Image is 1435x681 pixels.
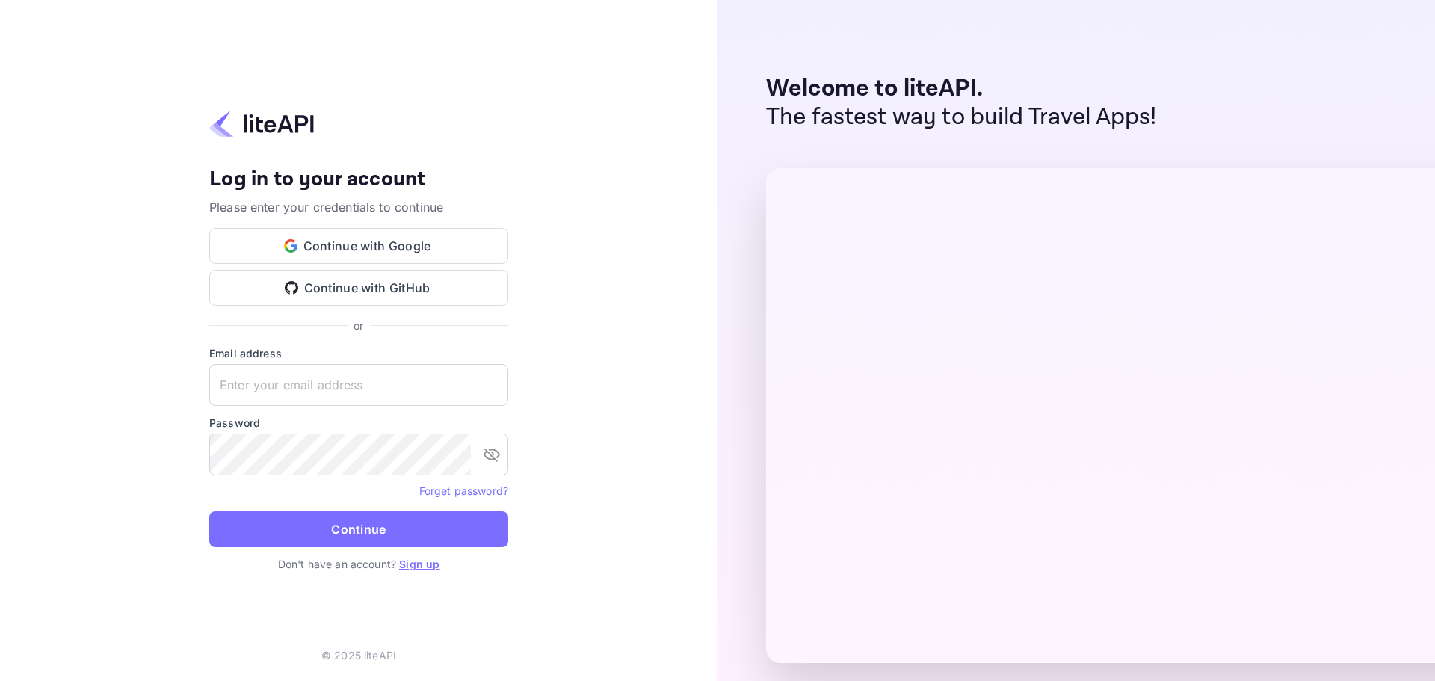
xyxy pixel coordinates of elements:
p: Welcome to liteAPI. [766,75,1157,103]
label: Email address [209,345,508,361]
button: Continue with Google [209,228,508,264]
p: or [354,318,363,333]
h4: Log in to your account [209,167,508,193]
button: Continue [209,511,508,547]
img: liteapi [209,109,314,138]
a: Forget password? [419,483,508,498]
a: Sign up [399,558,439,570]
p: Don't have an account? [209,556,508,572]
button: Continue with GitHub [209,270,508,306]
a: Forget password? [419,484,508,497]
button: toggle password visibility [477,440,507,469]
input: Enter your email address [209,364,508,406]
p: The fastest way to build Travel Apps! [766,103,1157,132]
p: Please enter your credentials to continue [209,198,508,216]
p: © 2025 liteAPI [321,647,396,663]
label: Password [209,415,508,431]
